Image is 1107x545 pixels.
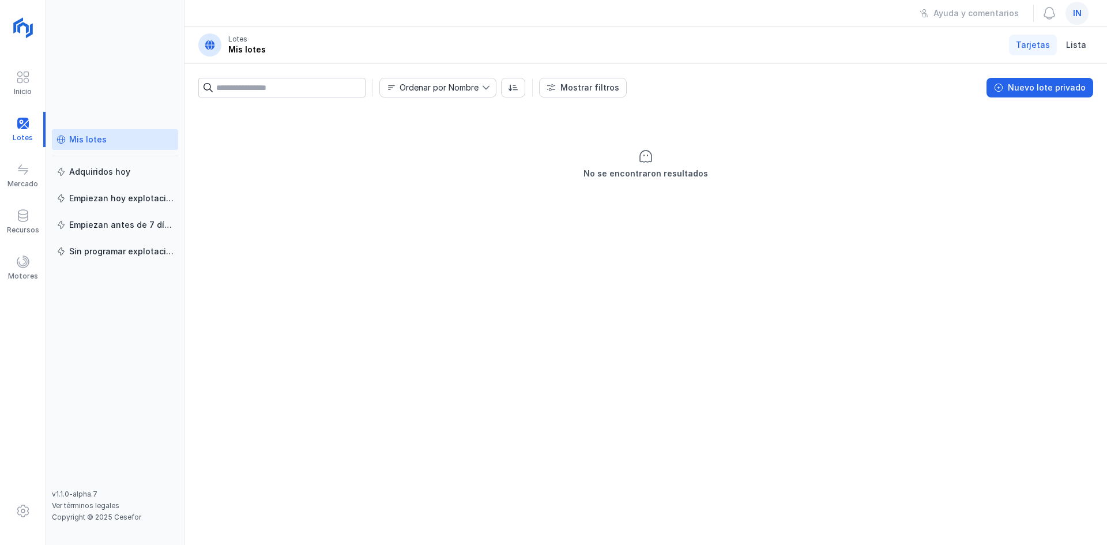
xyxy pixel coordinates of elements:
div: Mis lotes [228,44,266,55]
div: Mostrar filtros [560,82,619,93]
span: Nombre [380,78,482,97]
div: Adquiridos hoy [69,166,130,178]
button: Nuevo lote privado [986,78,1093,97]
div: Sin programar explotación [69,246,174,257]
a: Adquiridos hoy [52,161,178,182]
a: Mis lotes [52,129,178,150]
a: Ver términos legales [52,501,119,510]
a: Empiezan antes de 7 días [52,215,178,235]
div: Nuevo lote privado [1008,82,1086,93]
a: Sin programar explotación [52,241,178,262]
div: Motores [8,272,38,281]
div: Empiezan antes de 7 días [69,219,174,231]
img: logoRight.svg [9,13,37,42]
div: Empiezan hoy explotación [69,193,174,204]
a: Lista [1059,35,1093,55]
a: Empiezan hoy explotación [52,188,178,209]
div: Mis lotes [69,134,107,145]
button: Mostrar filtros [539,78,627,97]
div: Inicio [14,87,32,96]
div: Lotes [228,35,247,44]
div: No se encontraron resultados [583,168,708,179]
div: Mercado [7,179,38,189]
span: Lista [1066,39,1086,51]
div: Recursos [7,225,39,235]
div: v1.1.0-alpha.7 [52,490,178,499]
button: Ayuda y comentarios [912,3,1026,23]
div: Ordenar por Nombre [400,84,479,92]
span: in [1073,7,1082,19]
div: Copyright © 2025 Cesefor [52,513,178,522]
div: Ayuda y comentarios [933,7,1019,19]
a: Tarjetas [1009,35,1057,55]
span: Tarjetas [1016,39,1050,51]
